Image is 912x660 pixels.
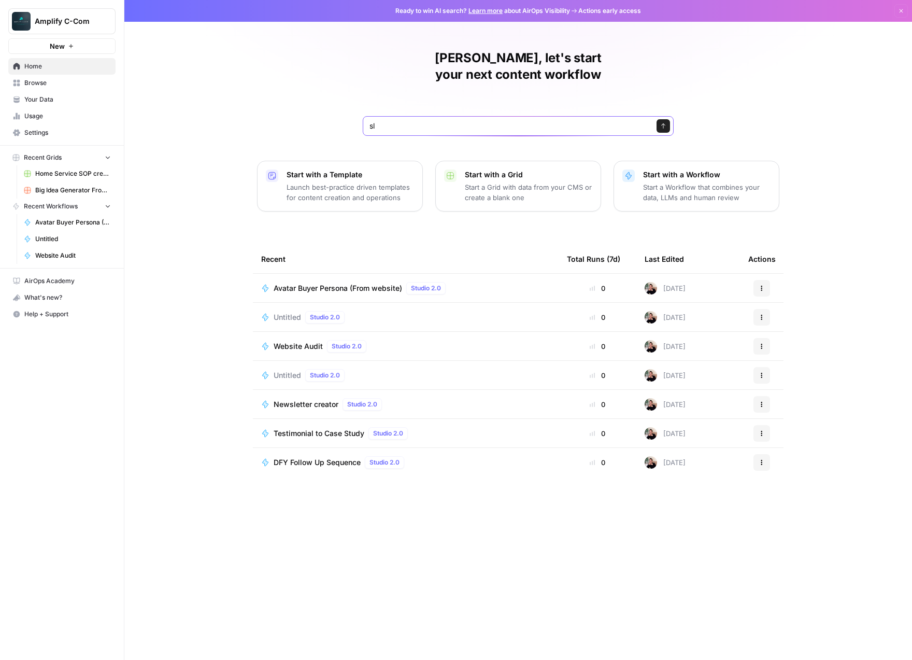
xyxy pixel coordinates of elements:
[287,182,414,203] p: Launch best-practice driven templates for content creation and operations
[8,273,116,289] a: AirOps Academy
[645,369,657,382] img: bjh61rgsc05rvyjrpqryenxkz1rl
[645,398,686,411] div: [DATE]
[643,182,771,203] p: Start a Workflow that combines your data, LLMs and human review
[369,458,400,467] span: Studio 2.0
[261,340,550,353] a: Website AuditStudio 2.0
[24,95,111,104] span: Your Data
[35,218,111,227] span: Avatar Buyer Persona (From website)
[9,290,115,305] div: What's new?
[567,283,628,293] div: 0
[411,284,441,293] span: Studio 2.0
[12,12,31,31] img: Amplify C-Com Logo
[567,457,628,468] div: 0
[24,310,111,319] span: Help + Support
[8,306,116,322] button: Help + Support
[35,16,97,26] span: Amplify C-Com
[35,186,111,195] span: Big Idea Generator From Product Grid
[35,251,111,260] span: Website Audit
[261,245,550,273] div: Recent
[645,369,686,382] div: [DATE]
[274,370,301,381] span: Untitled
[261,398,550,411] a: Newsletter creatorStudio 2.0
[24,62,111,71] span: Home
[8,108,116,124] a: Usage
[24,276,111,286] span: AirOps Academy
[24,78,111,88] span: Browse
[310,313,340,322] span: Studio 2.0
[369,121,646,131] input: What would you like to create today?
[435,161,601,212] button: Start with a GridStart a Grid with data from your CMS or create a blank one
[35,234,111,244] span: Untitled
[645,282,686,294] div: [DATE]
[274,283,402,293] span: Avatar Buyer Persona (From website)
[645,282,657,294] img: bjh61rgsc05rvyjrpqryenxkz1rl
[645,245,684,273] div: Last Edited
[465,170,592,180] p: Start with a Grid
[645,427,686,440] div: [DATE]
[645,456,686,469] div: [DATE]
[8,289,116,306] button: What's new?
[310,371,340,380] span: Studio 2.0
[8,38,116,54] button: New
[274,457,361,468] span: DFY Follow Up Sequence
[24,111,111,121] span: Usage
[645,427,657,440] img: bjh61rgsc05rvyjrpqryenxkz1rl
[748,245,776,273] div: Actions
[645,340,686,353] div: [DATE]
[50,41,65,51] span: New
[645,456,657,469] img: bjh61rgsc05rvyjrpqryenxkz1rl
[8,124,116,141] a: Settings
[261,369,550,382] a: UntitledStudio 2.0
[645,340,657,353] img: bjh61rgsc05rvyjrpqryenxkz1rl
[363,50,674,83] h1: [PERSON_NAME], let's start your next content workflow
[567,370,628,381] div: 0
[19,231,116,247] a: Untitled
[24,128,111,137] span: Settings
[465,182,592,203] p: Start a Grid with data from your CMS or create a blank one
[8,150,116,165] button: Recent Grids
[614,161,779,212] button: Start with a WorkflowStart a Workflow that combines your data, LLMs and human review
[567,428,628,439] div: 0
[287,170,414,180] p: Start with a Template
[8,91,116,108] a: Your Data
[274,312,301,322] span: Untitled
[8,58,116,75] a: Home
[274,428,364,439] span: Testimonial to Case Study
[567,399,628,410] div: 0
[347,400,377,409] span: Studio 2.0
[24,153,62,162] span: Recent Grids
[274,399,338,410] span: Newsletter creator
[567,341,628,352] div: 0
[261,427,550,440] a: Testimonial to Case StudyStudio 2.0
[643,170,771,180] p: Start with a Workflow
[8,75,116,91] a: Browse
[567,312,628,322] div: 0
[645,311,657,324] img: bjh61rgsc05rvyjrpqryenxkz1rl
[35,169,111,178] span: Home Service SOP creator Grid
[395,6,570,16] span: Ready to win AI search? about AirOps Visibility
[261,456,550,469] a: DFY Follow Up SequenceStudio 2.0
[19,247,116,264] a: Website Audit
[8,199,116,214] button: Recent Workflows
[24,202,78,211] span: Recent Workflows
[468,7,503,15] a: Learn more
[261,282,550,294] a: Avatar Buyer Persona (From website)Studio 2.0
[19,182,116,199] a: Big Idea Generator From Product Grid
[578,6,641,16] span: Actions early access
[261,311,550,324] a: UntitledStudio 2.0
[645,398,657,411] img: bjh61rgsc05rvyjrpqryenxkz1rl
[645,311,686,324] div: [DATE]
[373,429,403,438] span: Studio 2.0
[332,342,362,351] span: Studio 2.0
[567,245,620,273] div: Total Runs (7d)
[257,161,423,212] button: Start with a TemplateLaunch best-practice driven templates for content creation and operations
[274,341,323,352] span: Website Audit
[8,8,116,34] button: Workspace: Amplify C-Com
[19,165,116,182] a: Home Service SOP creator Grid
[19,214,116,231] a: Avatar Buyer Persona (From website)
